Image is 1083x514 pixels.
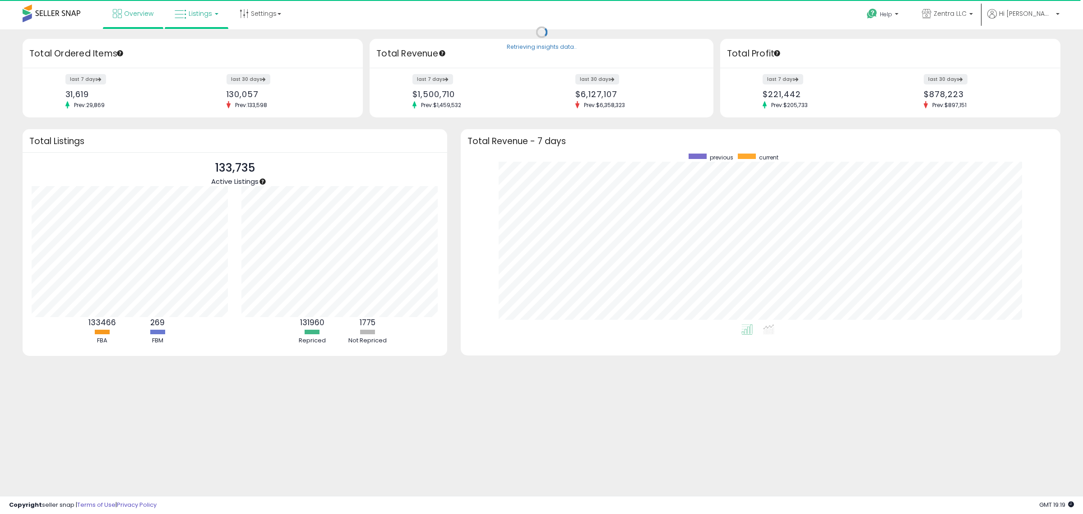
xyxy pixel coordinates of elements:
[69,101,109,109] span: Prev: 29,869
[75,336,129,345] div: FBA
[29,138,440,145] h3: Total Listings
[763,89,884,99] div: $221,442
[376,47,707,60] h3: Total Revenue
[124,9,153,18] span: Overview
[759,154,778,161] span: current
[763,74,803,84] label: last 7 days
[88,317,116,328] b: 133466
[150,317,165,328] b: 269
[773,49,781,57] div: Tooltip anchor
[231,101,272,109] span: Prev: 133,598
[438,49,446,57] div: Tooltip anchor
[300,317,324,328] b: 131960
[467,138,1054,145] h3: Total Revenue - 7 days
[727,47,1054,60] h3: Total Profit
[412,89,535,99] div: $1,500,710
[211,159,259,177] p: 133,735
[360,317,375,328] b: 1775
[924,74,967,84] label: last 30 days
[507,43,577,51] div: Retrieving insights data..
[65,74,106,84] label: last 7 days
[412,74,453,84] label: last 7 days
[227,74,270,84] label: last 30 days
[860,1,907,29] a: Help
[341,336,395,345] div: Not Repriced
[189,9,212,18] span: Listings
[767,101,812,109] span: Prev: $205,733
[575,74,619,84] label: last 30 days
[29,47,356,60] h3: Total Ordered Items
[417,101,466,109] span: Prev: $1,459,532
[285,336,339,345] div: Repriced
[924,89,1045,99] div: $878,223
[579,101,629,109] span: Prev: $6,358,323
[880,10,892,18] span: Help
[116,49,124,57] div: Tooltip anchor
[130,336,185,345] div: FBM
[710,154,733,161] span: previous
[987,9,1060,29] a: Hi [PERSON_NAME]
[259,178,267,186] div: Tooltip anchor
[211,177,259,186] span: Active Listings
[999,9,1053,18] span: Hi [PERSON_NAME]
[928,101,971,109] span: Prev: $897,151
[575,89,698,99] div: $6,127,107
[227,89,347,99] div: 130,057
[65,89,186,99] div: 31,619
[934,9,967,18] span: Zentra LLC
[866,8,878,19] i: Get Help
